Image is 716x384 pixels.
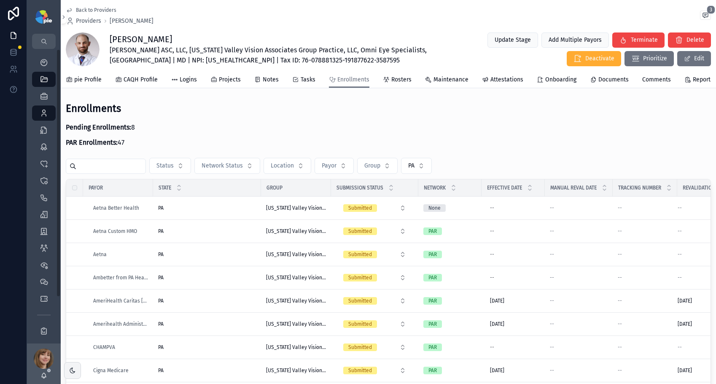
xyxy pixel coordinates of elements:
span: PA [158,367,164,374]
span: [DATE] [678,297,692,304]
span: Tracking Number [618,184,661,191]
a: Aetna Better Health [93,205,139,211]
span: Providers [76,17,101,25]
h2: Enrollments [66,102,135,116]
a: Select Button [336,223,413,239]
button: Select Button [149,158,191,174]
span: Payor [322,162,336,170]
a: Report [684,72,711,89]
span: [US_STATE] Valley Vision Associates Group Practice, LLC [266,344,326,351]
button: Terminate [612,32,665,48]
strong: PAR Enrollments: [66,138,118,146]
a: -- [618,251,672,258]
div: None [428,204,441,212]
div: -- [490,228,494,235]
span: [US_STATE] Valley Vision Associates Group Practice, LLC [266,251,326,258]
span: Maintenance [433,76,468,84]
span: -- [618,274,622,281]
button: Deactivate [567,51,621,66]
a: Select Button [336,316,413,332]
span: -- [678,344,682,351]
div: PAR [428,297,437,305]
button: Select Button [401,158,432,174]
a: Projects [210,72,241,89]
span: -- [678,251,682,258]
a: AmeriHealth Caritas [US_STATE] [93,297,148,304]
span: CHAMPVA [93,344,115,351]
button: Select Button [315,158,354,174]
a: PA [158,297,256,304]
span: Terminate [631,36,658,44]
div: PAR [428,367,437,374]
span: PA [158,321,164,327]
div: Submitted [348,251,372,258]
span: Group [266,184,283,191]
a: Tasks [292,72,315,89]
span: Update Stage [495,36,531,44]
a: PA [158,228,256,235]
a: [PERSON_NAME] [110,17,153,25]
a: None [423,204,476,212]
a: Enrollments [329,72,369,88]
span: Report [693,76,711,84]
a: -- [550,321,608,327]
a: [US_STATE] Valley Vision Associates Group Practice, LLC [266,297,326,304]
span: Cigna Medicare [93,367,129,374]
img: App logo [35,10,52,24]
span: -- [550,274,554,281]
span: [DATE] [678,367,692,374]
button: Select Button [336,224,413,239]
button: Select Button [336,247,413,262]
span: PA [158,274,164,281]
a: [US_STATE] Valley Vision Associates Group Practice, LLC [266,367,326,374]
span: -- [550,297,554,304]
a: -- [550,205,608,211]
span: -- [550,367,554,374]
a: PA [158,367,256,374]
span: Effective Date [487,184,522,191]
span: -- [678,274,682,281]
span: Comments [642,76,671,84]
span: Status [156,162,174,170]
span: [DATE] [490,297,504,304]
button: Select Button [194,158,260,174]
button: Edit [677,51,711,66]
span: Rosters [391,76,412,84]
a: -- [618,297,672,304]
span: -- [618,297,622,304]
a: Aetna [93,251,148,258]
span: Amerihealth Administrators [93,321,148,327]
span: Payor [89,184,103,191]
div: Submitted [348,297,372,305]
div: PAR [428,251,437,258]
span: CAQH Profile [124,76,158,84]
span: Onboarding [545,76,576,84]
a: Rosters [383,72,412,89]
button: Add Multiple Payors [541,32,609,48]
span: PA [158,297,164,304]
a: -- [487,201,540,215]
a: Aetna Better Health [93,205,148,211]
a: -- [618,274,672,281]
span: -- [618,321,622,327]
span: [US_STATE] Valley Vision Associates Group Practice, LLC [266,205,326,211]
button: Select Button [264,158,311,174]
span: Location [271,162,294,170]
span: Aetna Custom HMO [93,228,137,235]
button: Select Button [336,340,413,355]
a: -- [550,274,608,281]
a: Cigna Medicare [93,367,148,374]
button: Select Button [336,270,413,285]
a: -- [487,224,540,238]
a: Onboarding [537,72,576,89]
a: Select Button [336,293,413,309]
a: PAR [423,297,476,305]
a: Attestations [482,72,523,89]
a: -- [618,344,672,351]
span: Projects [219,76,241,84]
a: -- [618,205,672,211]
span: -- [618,205,622,211]
p: 47 [66,138,135,148]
